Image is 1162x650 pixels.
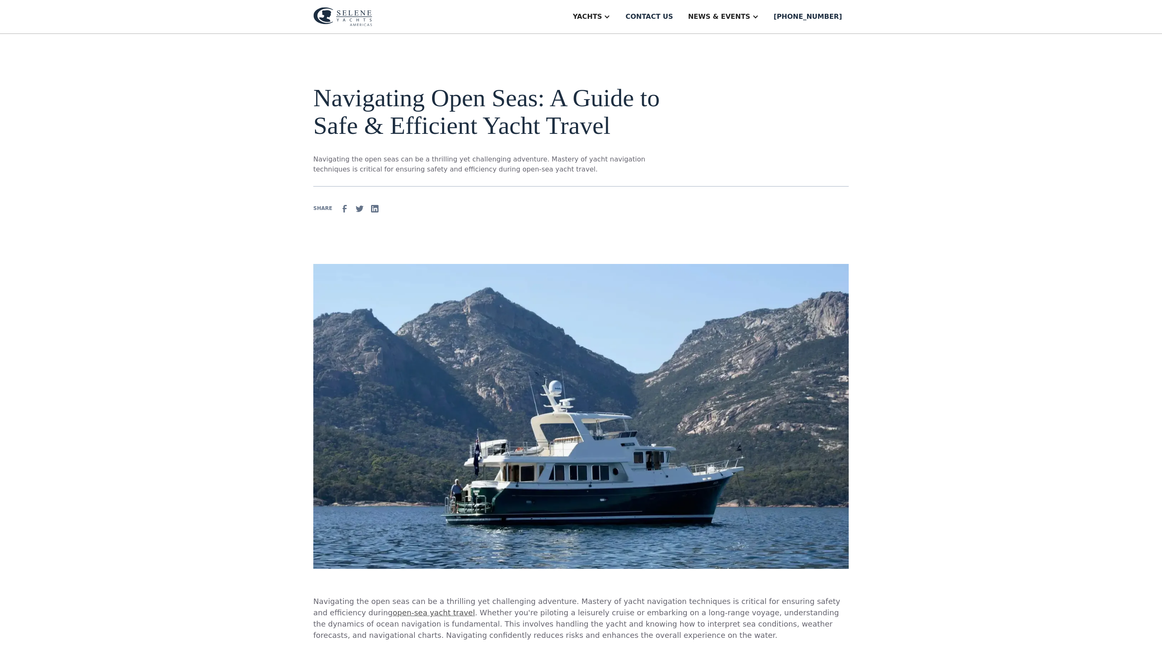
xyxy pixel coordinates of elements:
div: Contact us [625,12,673,22]
a: open-sea yacht travel [393,608,475,617]
div: [PHONE_NUMBER] [774,12,842,22]
div: Yachts [573,12,602,22]
div: News & EVENTS [688,12,750,22]
img: Linkedin [370,204,380,214]
img: Twitter [355,204,365,214]
p: Navigating the open seas can be a thrilling yet challenging adventure. Mastery of yacht navigatio... [313,596,849,641]
p: Navigating the open seas can be a thrilling yet challenging adventure. Mastery of yacht navigatio... [313,154,661,174]
img: logo [313,7,372,26]
img: facebook [340,204,350,214]
h1: Navigating Open Seas: A Guide to Safe & Efficient Yacht Travel [313,84,661,139]
div: SHARE [313,205,332,212]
